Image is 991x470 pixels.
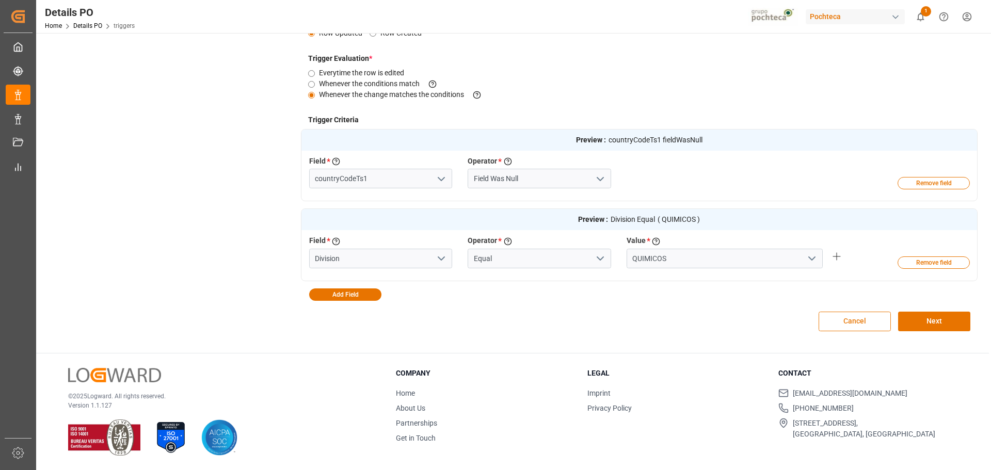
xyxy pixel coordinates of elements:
[819,312,891,331] button: Cancel
[658,214,700,225] span: ( QUIMICOS )
[611,214,655,225] span: Division Equal
[898,177,970,189] button: Remove field
[804,251,819,267] button: open menu
[319,68,411,78] label: Everytime the row is edited
[319,78,446,89] label: Whenever the conditions match
[68,392,370,401] p: © 2025 Logward. All rights reserved.
[433,251,449,267] button: open menu
[73,22,102,29] a: Details PO
[396,389,415,397] a: Home
[433,171,449,187] button: open menu
[793,388,907,399] span: [EMAIL_ADDRESS][DOMAIN_NAME]
[68,401,370,410] p: Version 1.1.127
[396,434,436,442] a: Get in Touch
[898,256,970,269] button: Remove field
[468,235,497,247] label: Operator
[45,5,135,20] div: Details PO
[576,135,606,145] strong: Preview :
[587,389,611,397] a: Imprint
[587,404,632,412] a: Privacy Policy
[806,9,905,24] div: Pochteca
[309,249,453,268] input: Type to search/select
[153,419,189,456] img: ISO 27001 Certification
[609,135,702,145] span: countryCodeTs1 fieldWasNull
[68,368,161,383] img: Logward Logo
[301,115,978,125] h4: Trigger Criteria
[45,22,62,29] a: Home
[309,169,453,188] input: Type to search/select
[309,156,326,167] label: Field
[587,368,766,379] h3: Legal
[793,403,854,414] span: [PHONE_NUMBER]
[921,6,931,17] span: 1
[793,418,935,440] span: [STREET_ADDRESS], [GEOGRAPHIC_DATA], [GEOGRAPHIC_DATA]
[319,89,490,100] label: Whenever the change matches the conditions
[468,249,611,268] input: Type to search/select
[627,249,823,268] input: Select Field Key
[396,404,425,412] a: About Us
[909,5,932,28] button: show 1 new notifications
[201,419,237,456] img: AICPA SOC
[806,7,909,26] button: Pochteca
[578,214,608,225] strong: Preview :
[468,156,497,167] label: Operator
[932,5,955,28] button: Help Center
[627,235,646,247] label: Value
[898,312,970,331] button: Next
[468,169,611,188] input: Type to search/select
[309,235,326,247] label: Field
[592,171,607,187] button: open menu
[778,368,957,379] h3: Contact
[396,419,437,427] a: Partnerships
[68,419,140,456] img: ISO 9001 & ISO 14001 Certification
[309,288,381,301] button: Add Field
[748,8,799,26] img: pochtecaImg.jpg_1689854062.jpg
[396,368,574,379] h3: Company
[301,53,978,64] h4: Trigger Evaluation
[592,251,607,267] button: open menu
